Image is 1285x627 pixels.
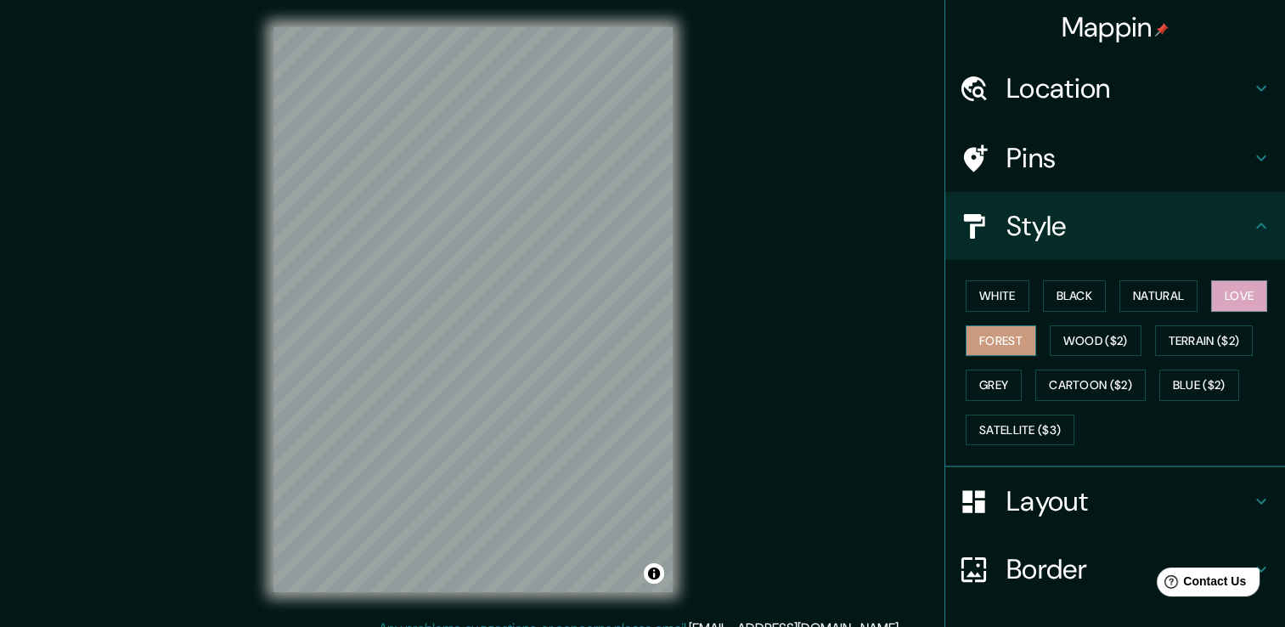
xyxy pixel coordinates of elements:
[1035,370,1146,401] button: Cartoon ($2)
[966,415,1074,446] button: Satellite ($3)
[966,325,1036,357] button: Forest
[644,563,664,584] button: Toggle attribution
[1006,484,1251,518] h4: Layout
[1159,370,1239,401] button: Blue ($2)
[945,54,1285,122] div: Location
[1050,325,1141,357] button: Wood ($2)
[273,27,673,592] canvas: Map
[945,535,1285,603] div: Border
[1006,71,1251,105] h4: Location
[945,467,1285,535] div: Layout
[1155,325,1254,357] button: Terrain ($2)
[1211,280,1267,312] button: Love
[966,370,1022,401] button: Grey
[1062,10,1169,44] h4: Mappin
[1006,552,1251,586] h4: Border
[1006,141,1251,175] h4: Pins
[1006,209,1251,243] h4: Style
[1134,561,1266,608] iframe: Help widget launcher
[1155,23,1169,37] img: pin-icon.png
[1043,280,1107,312] button: Black
[1119,280,1198,312] button: Natural
[945,124,1285,192] div: Pins
[966,280,1029,312] button: White
[945,192,1285,260] div: Style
